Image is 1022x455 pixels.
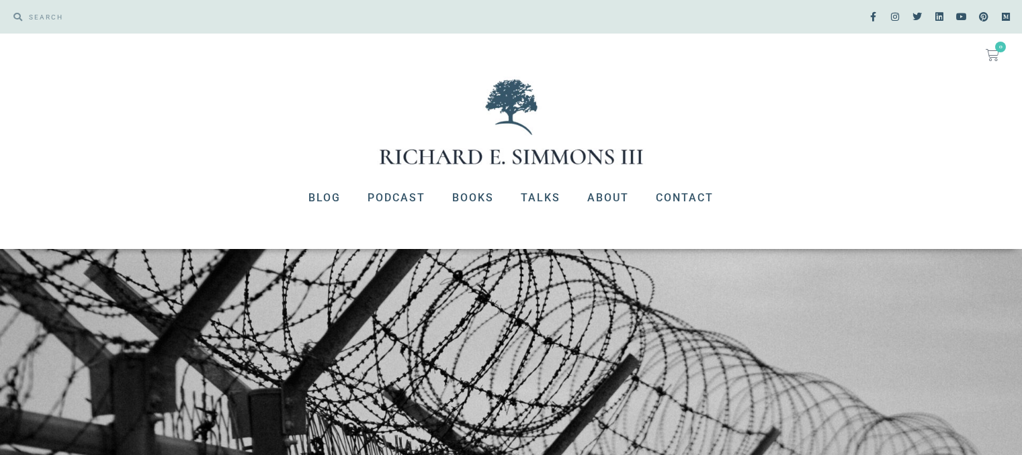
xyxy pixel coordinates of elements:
a: Podcast [354,181,439,215]
a: 0 [970,40,1015,70]
a: Contact [642,181,727,215]
input: SEARCH [22,7,505,27]
a: About [574,181,642,215]
a: Talks [507,181,574,215]
a: Blog [295,181,354,215]
a: Books [439,181,507,215]
span: 0 [995,42,1006,52]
